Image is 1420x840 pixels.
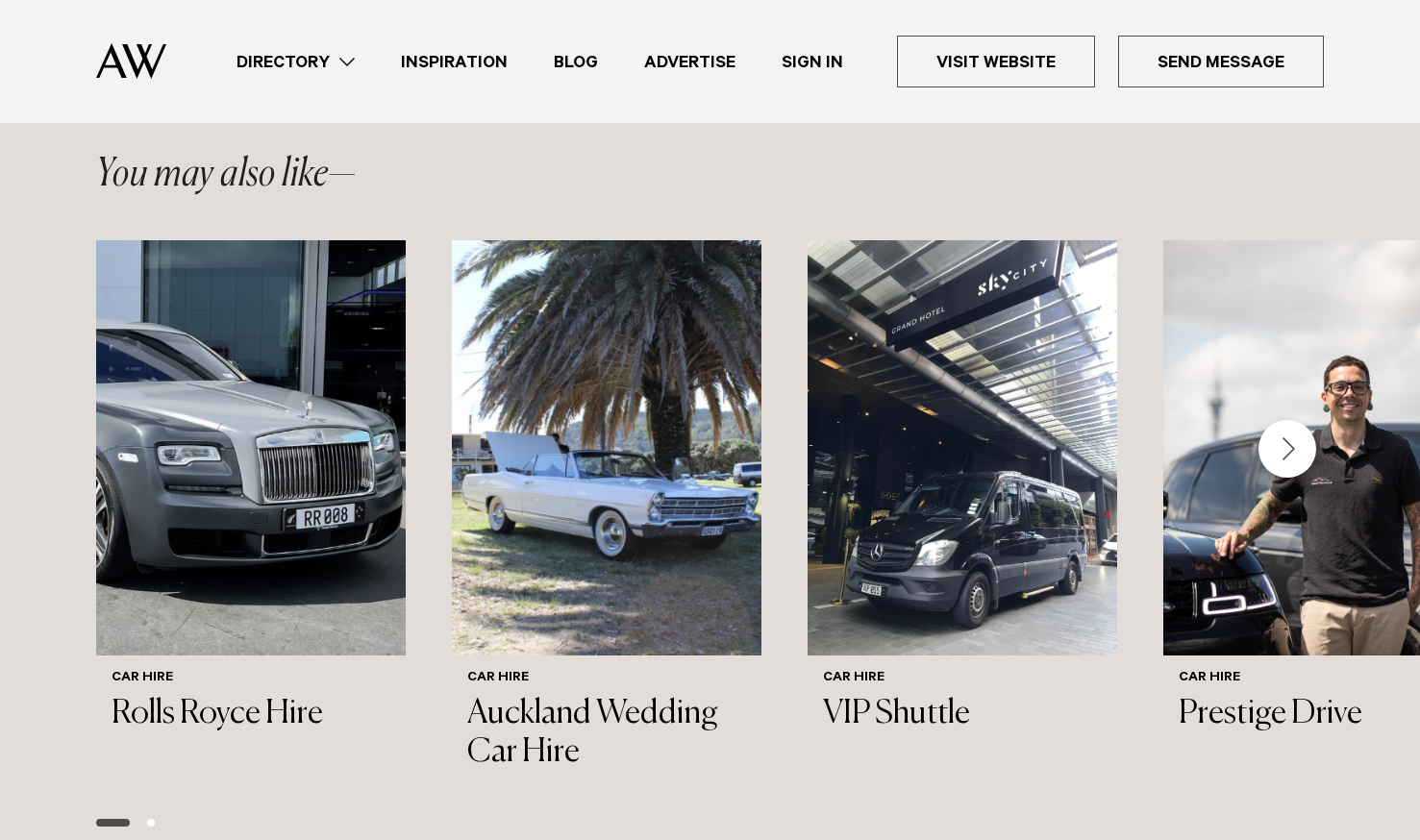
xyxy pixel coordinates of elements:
[378,49,531,75] a: Inspiration
[96,43,166,79] img: Auckland Weddings Logo
[531,49,621,75] a: Blog
[467,695,746,774] h3: Auckland Wedding Car Hire
[1118,36,1324,87] a: Send Message
[621,49,759,75] a: Advertise
[467,671,746,687] h6: Car Hire
[112,695,390,734] h3: Rolls Royce Hire
[759,49,866,75] a: Sign In
[96,240,406,655] img: Auckland Weddings Car Hire | Rolls Royce Hire
[808,240,1117,788] swiper-slide: 3 / 6
[96,156,356,194] h2: You may also like
[808,240,1117,655] img: Auckland Weddings Car Hire | VIP Shuttle
[823,671,1102,687] h6: Car Hire
[808,240,1117,750] a: Auckland Weddings Car Hire | VIP Shuttle Car Hire VIP Shuttle
[96,240,406,750] a: Auckland Weddings Car Hire | Rolls Royce Hire Car Hire Rolls Royce Hire
[823,695,1102,734] h3: VIP Shuttle
[452,240,761,655] img: Auckland Weddings Car Hire | Auckland Wedding Car Hire
[897,36,1095,87] a: Visit Website
[213,49,378,75] a: Directory
[112,671,390,687] h6: Car Hire
[452,240,761,788] swiper-slide: 2 / 6
[452,240,761,788] a: Auckland Weddings Car Hire | Auckland Wedding Car Hire Car Hire Auckland Wedding Car Hire
[96,240,406,788] swiper-slide: 1 / 6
